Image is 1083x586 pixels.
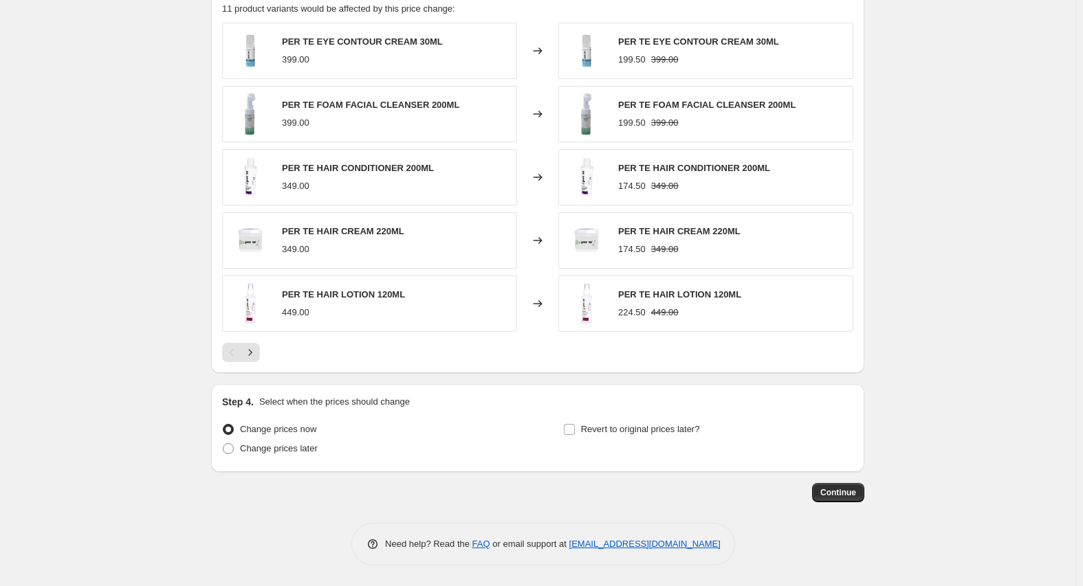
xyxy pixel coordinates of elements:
img: 2024-02-19T154549.915_80x.png [566,93,607,135]
img: PER-TE-EYE-CONTOUR_80x.png [230,30,271,71]
span: PER TE HAIR CREAM 220ML [282,226,404,236]
img: 130320_80x.jpg [566,283,607,324]
div: 174.50 [618,179,646,193]
nav: Pagination [222,343,260,362]
span: 11 product variants would be affected by this price change: [222,3,455,14]
strike: 399.00 [651,116,679,130]
strike: 449.00 [651,306,679,319]
img: 130316_80x.jpg [230,157,271,198]
span: PER TE EYE CONTOUR CREAM 30ML [282,36,443,47]
div: 224.50 [618,306,646,319]
div: 174.50 [618,243,646,256]
img: 130316_80x.jpg [566,157,607,198]
div: 399.00 [282,53,309,67]
span: Change prices now [240,424,316,434]
div: 199.50 [618,53,646,67]
span: PER TE HAIR LOTION 120ML [618,289,741,300]
span: Continue [820,487,856,498]
span: PER TE HAIR LOTION 120ML [282,289,405,300]
strike: 349.00 [651,179,679,193]
strike: 349.00 [651,243,679,256]
img: PER-TE-EYE-CONTOUR_80x.png [566,30,607,71]
strike: 399.00 [651,53,679,67]
div: 349.00 [282,243,309,256]
span: PER TE HAIR CREAM 220ML [618,226,741,236]
div: 199.50 [618,116,646,130]
div: 349.00 [282,179,309,193]
div: 449.00 [282,306,309,319]
img: PER-TE-HAIR-CREAM_80x.png [230,220,271,261]
button: Next [241,343,260,362]
span: PER TE FOAM FACIAL CLEANSER 200ML [618,100,796,110]
div: 399.00 [282,116,309,130]
button: Continue [812,483,864,502]
span: PER TE FOAM FACIAL CLEANSER 200ML [282,100,459,110]
span: PER TE EYE CONTOUR CREAM 30ML [618,36,779,47]
span: PER TE HAIR CONDITIONER 200ML [282,163,434,173]
p: Select when the prices should change [259,395,410,409]
span: Revert to original prices later? [581,424,700,434]
span: PER TE HAIR CONDITIONER 200ML [618,163,770,173]
a: [EMAIL_ADDRESS][DOMAIN_NAME] [569,539,721,549]
img: PER-TE-HAIR-CREAM_80x.png [566,220,607,261]
span: Change prices later [240,443,318,453]
a: FAQ [472,539,490,549]
img: 130320_80x.jpg [230,283,271,324]
span: or email support at [490,539,569,549]
img: 2024-02-19T154549.915_80x.png [230,93,271,135]
h2: Step 4. [222,395,254,409]
span: Need help? Read the [385,539,472,549]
